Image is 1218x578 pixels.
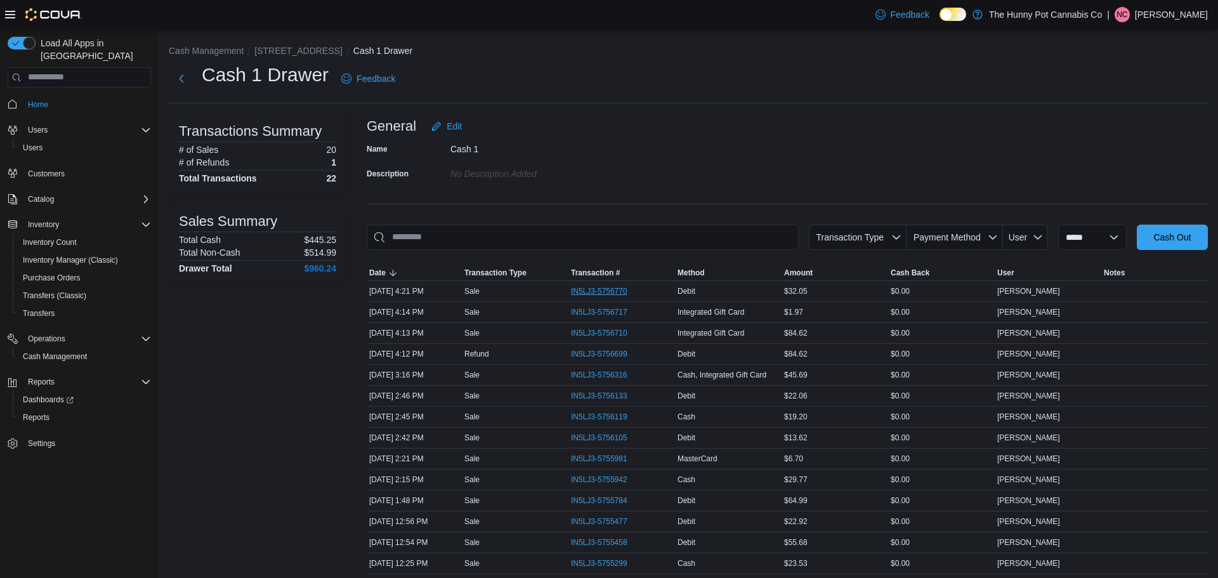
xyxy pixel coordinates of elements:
button: Reports [23,374,60,390]
button: Transfers [13,305,156,322]
button: Inventory [3,216,156,233]
span: Debit [678,537,695,548]
div: No Description added [450,164,620,179]
button: User [995,265,1101,280]
label: Name [367,144,388,154]
p: Sale [464,454,480,464]
span: Cash Back [891,268,929,278]
span: Home [23,96,151,112]
label: Description [367,169,409,179]
p: Refund [464,349,489,359]
span: IN5LJ3-5756770 [571,286,627,296]
span: $22.06 [784,391,808,401]
button: Settings [3,434,156,452]
span: Catalog [23,192,151,207]
span: User [1009,232,1028,242]
span: [PERSON_NAME] [997,433,1060,443]
button: Cash 1 Drawer [353,46,412,56]
div: $0.00 [888,514,995,529]
button: Transaction # [568,265,675,280]
button: Inventory Count [13,233,156,251]
span: Inventory Manager (Classic) [18,253,151,268]
span: $84.62 [784,328,808,338]
div: $0.00 [888,451,995,466]
div: [DATE] 4:21 PM [367,284,462,299]
span: Method [678,268,705,278]
p: Sale [464,286,480,296]
span: Feedback [357,72,395,85]
span: Customers [23,166,151,181]
div: $0.00 [888,493,995,508]
span: Amount [784,268,813,278]
span: $29.77 [784,475,808,485]
span: Cash [678,558,695,568]
button: [STREET_ADDRESS] [254,46,342,56]
div: [DATE] 4:12 PM [367,346,462,362]
div: [DATE] 2:42 PM [367,430,462,445]
span: IN5LJ3-5755784 [571,496,627,506]
span: Purchase Orders [18,270,151,286]
span: Inventory Manager (Classic) [23,255,118,265]
p: Sale [464,433,480,443]
div: $0.00 [888,325,995,341]
span: IN5LJ3-5755942 [571,475,627,485]
button: Notes [1101,265,1208,280]
a: Settings [23,436,60,451]
span: IN5LJ3-5756105 [571,433,627,443]
span: Home [28,100,48,110]
h4: Total Transactions [179,173,257,183]
button: Cash Management [13,348,156,365]
div: [DATE] 1:48 PM [367,493,462,508]
span: Reports [23,374,151,390]
div: $0.00 [888,409,995,424]
p: Sale [464,412,480,422]
span: Integrated Gift Card [678,328,744,338]
button: Purchase Orders [13,269,156,287]
a: Inventory Count [18,235,82,250]
button: IN5LJ3-5755784 [571,493,640,508]
button: Cash Out [1137,225,1208,250]
span: $64.99 [784,496,808,506]
h3: General [367,119,416,134]
span: [PERSON_NAME] [997,349,1060,359]
button: IN5LJ3-5755458 [571,535,640,550]
div: [DATE] 4:14 PM [367,305,462,320]
span: Cash [678,412,695,422]
div: [DATE] 2:46 PM [367,388,462,404]
button: Date [367,265,462,280]
span: [PERSON_NAME] [997,496,1060,506]
button: Edit [426,114,467,139]
div: [DATE] 3:16 PM [367,367,462,383]
div: [DATE] 4:13 PM [367,325,462,341]
span: [PERSON_NAME] [997,454,1060,464]
button: Inventory [23,217,64,232]
div: [DATE] 12:54 PM [367,535,462,550]
span: Integrated Gift Card [678,307,744,317]
a: Feedback [336,66,400,91]
a: Feedback [870,2,934,27]
a: Cash Management [18,349,92,364]
p: Sale [464,307,480,317]
span: Inventory Count [18,235,151,250]
span: [PERSON_NAME] [997,286,1060,296]
div: $0.00 [888,305,995,320]
span: [PERSON_NAME] [997,391,1060,401]
span: Cash, Integrated Gift Card [678,370,766,380]
button: IN5LJ3-5755942 [571,472,640,487]
a: Transfers [18,306,60,321]
img: Cova [25,8,82,21]
a: Customers [23,166,70,181]
h6: Total Non-Cash [179,247,240,258]
span: Reports [18,410,151,425]
button: Cash Back [888,265,995,280]
span: [PERSON_NAME] [997,558,1060,568]
span: Dashboards [23,395,74,405]
button: Payment Method [907,225,1003,250]
a: Dashboards [18,392,79,407]
h3: Sales Summary [179,214,277,229]
p: 1 [331,157,336,167]
span: $22.92 [784,516,808,527]
a: Users [18,140,48,155]
span: IN5LJ3-5755981 [571,454,627,464]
